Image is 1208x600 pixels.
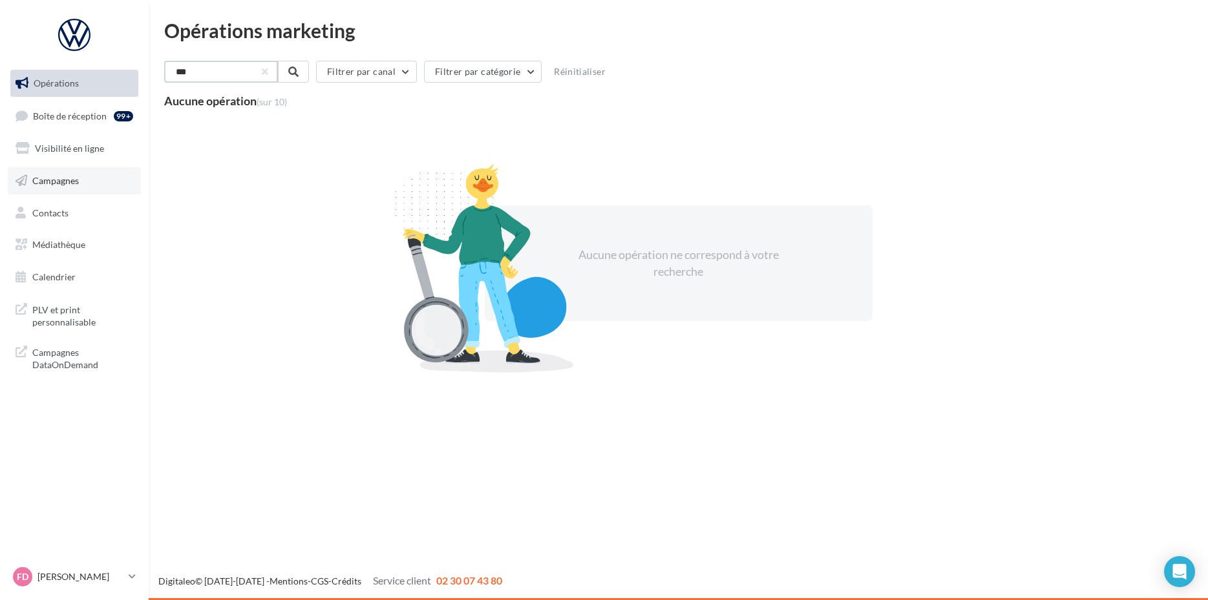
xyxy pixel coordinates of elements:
[8,338,141,377] a: Campagnes DataOnDemand
[424,61,542,83] button: Filtrer par catégorie
[8,135,141,162] a: Visibilité en ligne
[8,200,141,227] a: Contacts
[158,575,502,586] span: © [DATE]-[DATE] - - -
[37,570,123,583] p: [PERSON_NAME]
[567,247,790,280] div: Aucune opération ne correspond à votre recherche
[8,167,141,194] a: Campagnes
[8,296,141,334] a: PLV et print personnalisable
[34,78,79,88] span: Opérations
[32,175,79,186] span: Campagnes
[158,575,195,586] a: Digitaleo
[114,111,133,121] div: 99+
[164,95,287,107] div: Aucune opération
[316,61,417,83] button: Filtrer par canal
[32,301,133,329] span: PLV et print personnalisable
[8,231,141,258] a: Médiathèque
[8,264,141,291] a: Calendrier
[1164,556,1195,587] div: Open Intercom Messenger
[17,570,28,583] span: Fd
[373,574,431,586] span: Service client
[436,574,502,586] span: 02 30 07 43 80
[257,96,287,107] span: (sur 10)
[10,564,138,589] a: Fd [PERSON_NAME]
[32,344,133,371] span: Campagnes DataOnDemand
[164,21,1192,40] div: Opérations marketing
[270,575,308,586] a: Mentions
[32,271,76,282] span: Calendrier
[8,102,141,130] a: Boîte de réception99+
[33,110,107,121] span: Boîte de réception
[35,143,104,154] span: Visibilité en ligne
[332,575,361,586] a: Crédits
[8,70,141,97] a: Opérations
[549,64,611,79] button: Réinitialiser
[311,575,328,586] a: CGS
[32,239,85,250] span: Médiathèque
[32,207,69,218] span: Contacts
